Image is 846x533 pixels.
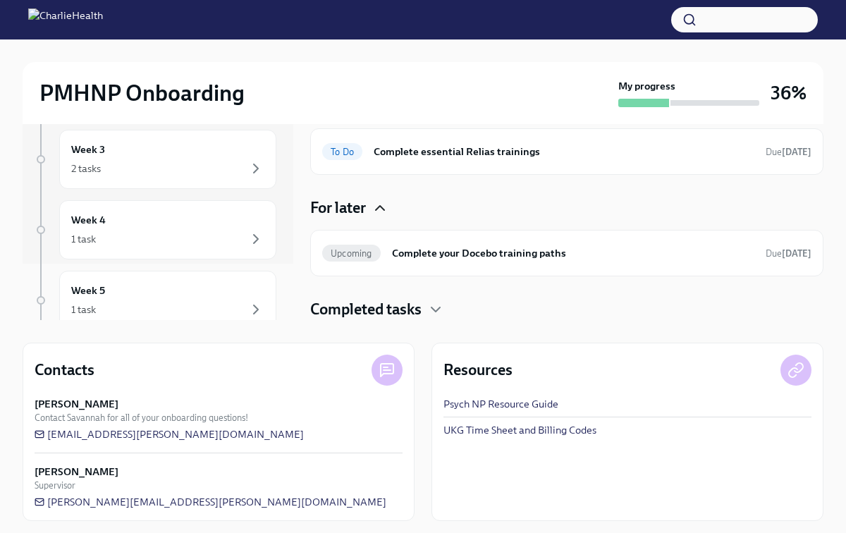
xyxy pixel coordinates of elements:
h4: Resources [443,360,513,381]
strong: [PERSON_NAME] [35,397,118,411]
span: September 23rd, 2025 10:00 [766,247,811,260]
h6: Complete your Docebo training paths [392,245,754,261]
div: 1 task [71,302,96,317]
a: Psych NP Resource Guide [443,397,558,411]
img: CharlieHealth [28,8,103,31]
strong: My progress [618,79,675,93]
span: Supervisor [35,479,75,492]
a: Week 41 task [34,200,276,259]
h6: Complete essential Relias trainings [374,144,754,159]
div: 1 task [71,232,96,246]
span: Due [766,147,811,157]
h4: Completed tasks [310,299,422,320]
span: Upcoming [322,248,381,259]
strong: [DATE] [782,248,811,259]
h3: 36% [771,80,807,106]
strong: [DATE] [782,147,811,157]
span: Due [766,248,811,259]
span: Contact Savannah for all of your onboarding questions! [35,411,248,424]
a: Week 32 tasks [34,130,276,189]
span: September 20th, 2025 10:00 [766,145,811,159]
a: Week 51 task [34,271,276,330]
a: UpcomingComplete your Docebo training pathsDue[DATE] [322,242,811,264]
h6: Week 3 [71,142,105,157]
h6: Week 4 [71,212,106,228]
a: To DoComplete essential Relias trainingsDue[DATE] [322,140,811,163]
div: Completed tasks [310,299,823,320]
h4: Contacts [35,360,94,381]
span: To Do [322,147,362,157]
div: 2 tasks [71,161,101,176]
div: For later [310,197,823,219]
strong: [PERSON_NAME] [35,465,118,479]
h2: PMHNP Onboarding [39,79,245,107]
a: UKG Time Sheet and Billing Codes [443,423,596,437]
a: [EMAIL_ADDRESS][PERSON_NAME][DOMAIN_NAME] [35,427,304,441]
a: [PERSON_NAME][EMAIL_ADDRESS][PERSON_NAME][DOMAIN_NAME] [35,495,386,509]
h4: For later [310,197,366,219]
h6: Week 5 [71,283,105,298]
